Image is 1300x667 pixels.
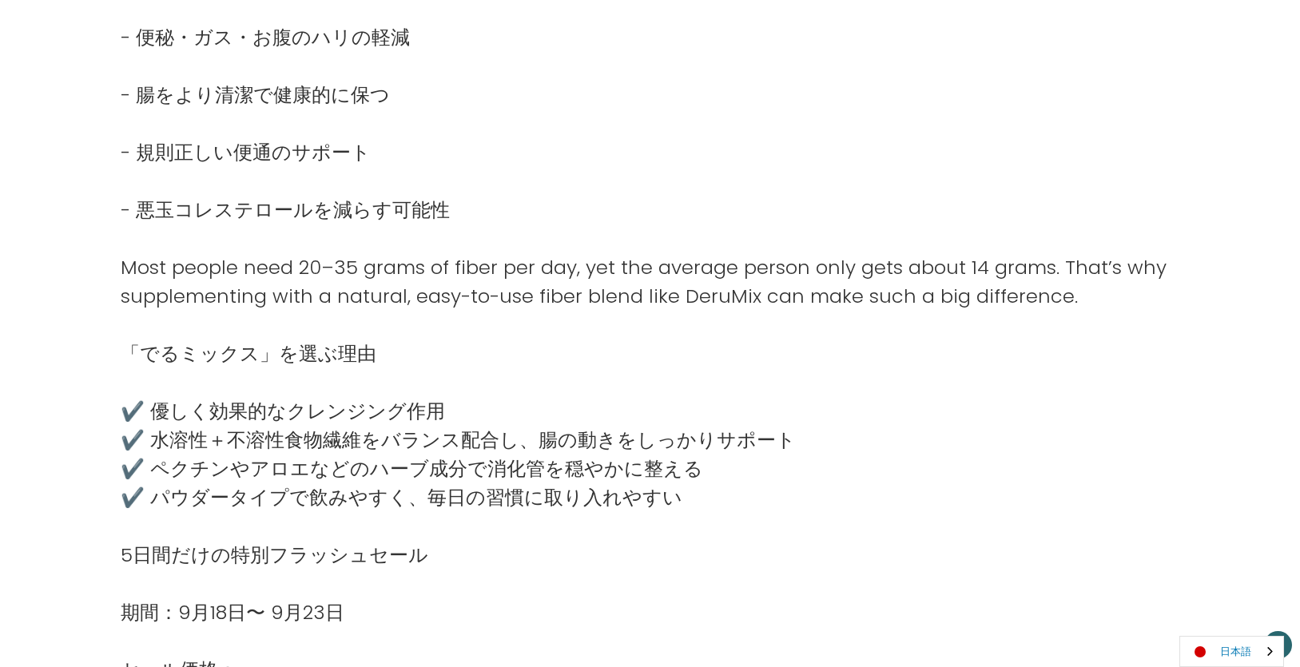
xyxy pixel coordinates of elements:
p: - 腸をより清潔で健康的に保つ [121,81,1180,109]
a: 日本語 [1180,637,1283,666]
p: ✔️ ペクチンやアロエなどのハーブ成分で消化管を穏やかに整える [121,455,1180,483]
p: ✔️ パウダータイプで飲みやすく、毎日の習慣に取り入れやすい [121,483,1180,512]
p: ✔️ 水溶性＋不溶性食物繊維をバランス配合し、腸の動きをしっかりサポート [121,426,1180,455]
aside: Language selected: 日本語 [1179,636,1284,667]
p: 期間：9月18日〜 9月23日 [121,598,1180,627]
p: - 便秘・ガス・お腹のハリの軽減 [121,23,1180,52]
p: 5日間だけの特別フラッシュセール [121,541,1180,570]
p: Most people need 20–35 grams of fiber per day, yet the average person only gets about 14 grams. T... [121,253,1180,311]
p: ✔️ 優しく効果的なクレンジング作用 [121,397,1180,426]
p: - 規則正しい便通のサポート [121,138,1180,167]
div: Language [1179,636,1284,667]
p: 「でるミックス」を選ぶ理由 [121,339,1180,368]
p: - 悪玉コレステロールを減らす可能性 [121,196,1180,224]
